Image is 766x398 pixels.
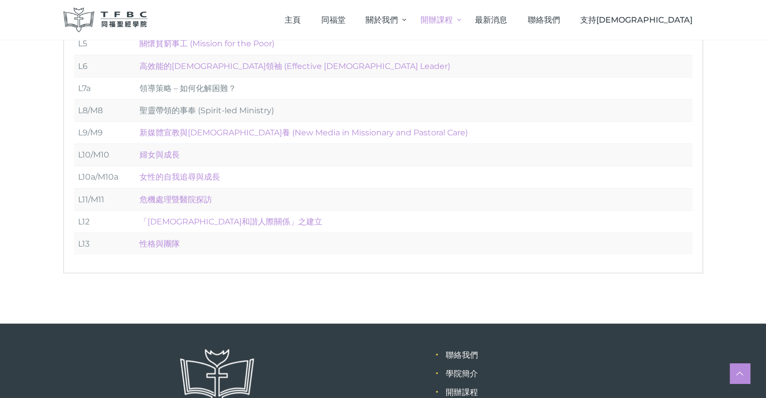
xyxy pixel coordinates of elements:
a: 支持[DEMOGRAPHIC_DATA] [570,5,703,35]
a: Scroll to top [730,363,750,383]
a: 同福堂 [311,5,356,35]
a: 性格與團隊 [140,239,180,249]
span: 最新消息 [475,15,507,25]
a: 關懷貧窮事工 (Mission for the Poor) [140,39,274,48]
a: 主頁 [274,5,311,35]
span: 支持[DEMOGRAPHIC_DATA] [580,15,692,25]
a: 「[DEMOGRAPHIC_DATA]和諧人際關係」之建立 [140,217,322,226]
span: 同福堂 [321,15,345,25]
td: L10/M10 [74,144,136,166]
a: 危機處理暨醫院探訪 [140,195,212,204]
td: 領導策略 – 如何化解困難？ [135,77,692,99]
img: 同福聖經學院 TFBC [63,8,148,32]
a: 學院簡介 [446,369,478,378]
span: 聯絡我們 [528,15,560,25]
td: L5 [74,33,136,55]
td: L12 [74,210,136,232]
a: 聯絡我們 [517,5,570,35]
a: 最新消息 [465,5,518,35]
td: L8/M8 [74,99,136,121]
td: L9/M9 [74,122,136,144]
a: 高效能的[DEMOGRAPHIC_DATA]領袖 (Effective [DEMOGRAPHIC_DATA] Leader) [140,61,450,71]
span: 主頁 [285,15,301,25]
a: 開辦課程 [410,5,464,35]
a: 關於我們 [356,5,410,35]
a: 女性的自我追尋與成長 [140,172,220,182]
td: L13 [74,233,136,255]
td: 聖靈帶領的事奉 (Spirit-led Ministry) [135,99,692,121]
a: 聯絡我們 [446,350,478,360]
a: 開辦課程 [446,387,478,397]
td: L6 [74,55,136,77]
span: 開辦課程 [421,15,453,25]
a: 婦女與成長 [140,150,180,160]
a: 新媒體宣教與[DEMOGRAPHIC_DATA]養 (New Media in Missionary and Pastoral Care) [140,128,468,137]
span: 關於我們 [366,15,398,25]
td: L7a [74,77,136,99]
td: L10a/M10a [74,166,136,188]
td: L11/M11 [74,188,136,210]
